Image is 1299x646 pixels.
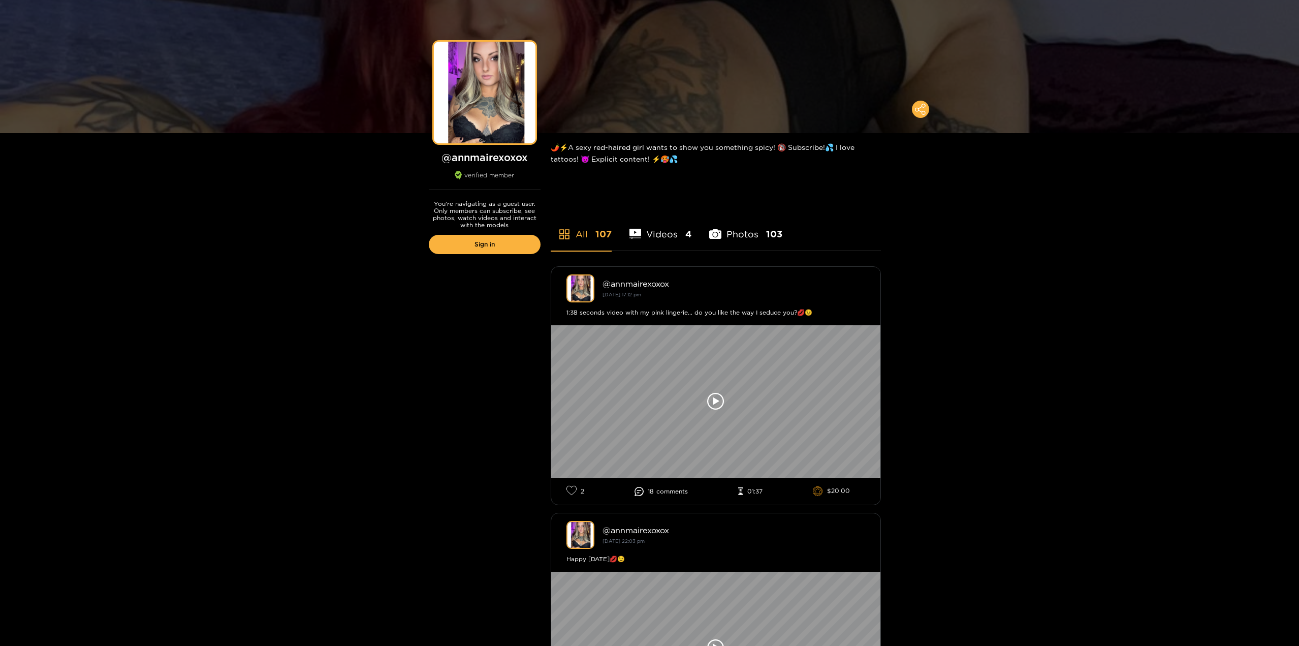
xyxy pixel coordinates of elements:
[603,538,645,544] small: [DATE] 22:03 pm
[709,205,782,251] li: Photos
[635,487,688,496] li: 18
[558,228,571,240] span: appstore
[429,200,541,229] p: You're navigating as a guest user. Only members can subscribe, see photos, watch videos and inter...
[429,171,541,190] div: verified member
[566,307,865,318] div: 1:38 seconds video with my pink lingerie... do you like the way I seduce you?💋😉
[813,486,850,497] li: $20.00
[566,554,865,564] div: Happy [DATE]💋😉
[656,488,688,495] span: comment s
[566,521,594,549] img: annmairexoxox
[629,205,692,251] li: Videos
[685,228,691,240] span: 4
[603,292,641,297] small: [DATE] 17:12 pm
[603,526,865,535] div: @ annmairexoxox
[551,133,881,173] div: 🌶️⚡A sexy red-haired girl wants to show you something spicy! 🔞 Subscribe!💦 I love tattoos! 😈 Expl...
[566,485,584,497] li: 2
[766,228,782,240] span: 103
[566,274,594,302] img: annmairexoxox
[595,228,612,240] span: 107
[551,205,612,251] li: All
[429,235,541,254] a: Sign in
[738,487,763,496] li: 01:37
[429,151,541,164] h1: @ annmairexoxox
[603,279,865,288] div: @ annmairexoxox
